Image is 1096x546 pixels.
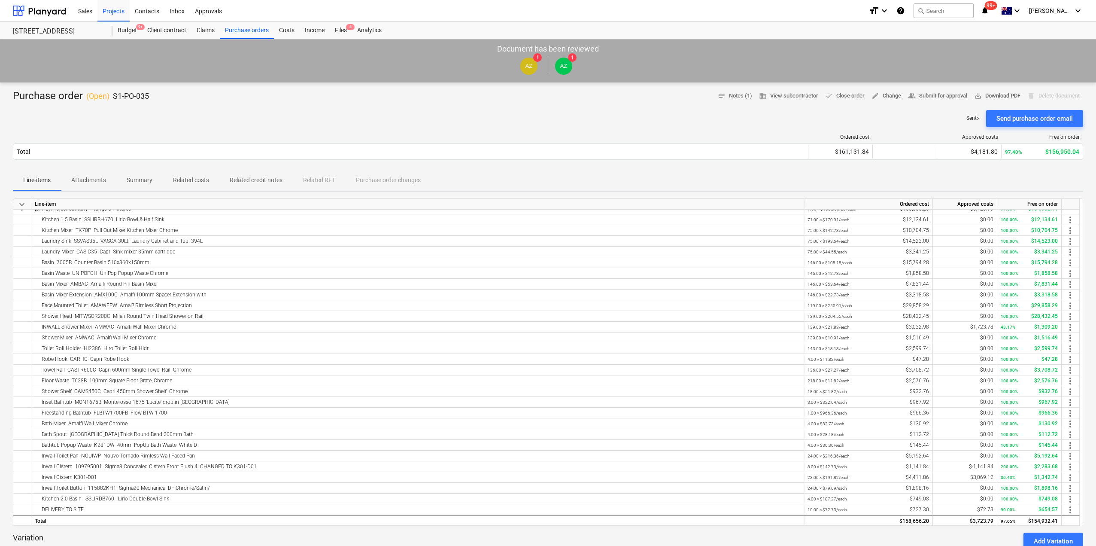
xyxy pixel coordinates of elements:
div: $112.72 [808,429,929,440]
span: more_vert [1065,311,1075,322]
small: 100.00% [1001,486,1018,491]
div: Floor Waste ­ T628B ­ 100mm Square Floor Grate, Chrome [35,375,800,386]
small: 4.00 × $28.18 / each [808,432,844,437]
div: Shower Head ­ MITWSOR200C ­ Milan Round Twin Head Shower on Rail [35,311,800,321]
div: $15,794.28 [1001,257,1058,268]
p: Related credit notes [230,176,282,185]
div: Freestanding Bathtub ­ FLBTW1700FB ­ Flow BTW 1700 [35,408,800,418]
div: $0.00 [936,257,993,268]
a: Income [300,22,330,39]
div: $14,523.00 [1001,236,1058,247]
small: 100.00% [1001,260,1018,265]
div: $161,131.84 [812,148,869,155]
small: 100.00% [1001,282,1018,287]
div: $145.44 [808,440,929,451]
i: format_size [869,6,879,16]
span: more_vert [1065,376,1075,386]
button: Submit for approval [905,89,971,103]
span: more_vert [1065,344,1075,354]
div: $72.73 [936,504,993,515]
a: Budget9+ [112,22,142,39]
small: 30.43% [1001,475,1015,480]
div: $0.00 [936,365,993,375]
small: 200.00% [1001,464,1018,469]
i: keyboard_arrow_down [1073,6,1083,16]
div: $0.00 [936,440,993,451]
div: Basin Waste ­ UNIPOPCH ­ Uni­Pop Pop­up Waste Chrome [35,268,800,278]
small: 119.00 × $250.91 / each [808,303,852,308]
button: Send purchase order email [986,110,1083,127]
i: notifications [981,6,989,16]
p: Sent : - [966,115,979,122]
small: 146.00 × $108.18 / each [808,260,852,265]
small: 97.65% [1001,207,1015,211]
div: Kitchen Mixer ­ TK70P ­ Pull Out Mixer Kitchen Mixer Chrome [35,225,800,235]
div: Line-item [31,199,804,210]
span: more_vert [1065,430,1075,440]
div: $1,858.58 [808,268,929,279]
div: Total [17,148,30,155]
div: Basin Mixer ­ AMBAC ­ Amalfi Round Pin Basin Mixer [35,279,800,289]
span: more_vert [1065,322,1075,332]
small: 18.00 × $51.82 / each [808,389,847,394]
small: 146.00 × $22.73 / each [808,293,850,297]
div: $966.36 [1001,408,1058,418]
div: $0.00 [936,300,993,311]
small: 100.00% [1001,346,1018,351]
small: 100.00% [1001,228,1018,233]
div: Purchase orders [220,22,274,39]
div: $145.44 [1001,440,1058,451]
div: $0.00 [936,408,993,418]
small: 100.00% [1001,389,1018,394]
small: 100.00% [1001,368,1018,372]
div: Purchase order [13,89,149,103]
small: 10.00 × $72.73 / each [808,507,847,512]
div: Bath Mixer ­ Amalfi Wall Mixer Chrome [35,418,800,429]
span: search [917,7,924,14]
span: people_alt [908,92,916,100]
span: more_vert [1065,226,1075,236]
span: Download PDF [974,91,1020,101]
small: 139.00 × $21.82 / each [808,325,850,329]
small: 24.00 × $216.36 / each [808,454,850,458]
span: 9+ [136,24,145,30]
div: $7,831.44 [1001,279,1058,290]
div: Total [31,515,804,525]
iframe: Chat Widget [1053,505,1096,546]
div: $1,723.78 [936,322,993,332]
div: $5,192.64 [808,451,929,461]
div: $28,432.45 [808,311,929,322]
small: 75.00 × $142.73 / each [808,228,850,233]
div: Approved costs [933,199,997,210]
div: Inwall Toilet Pan ­ NOUIWP ­ Nouvo Tornado Rimless Wall Faced Pan [35,451,800,461]
div: Free on order [1005,134,1080,140]
div: $2,599.74 [1001,343,1058,354]
div: $1,141.84 [808,461,929,472]
span: more_vert [1065,419,1075,429]
span: business [759,92,767,100]
a: Files4 [330,22,352,39]
a: Costs [274,22,300,39]
div: $1,516.49 [808,332,929,343]
div: $15,794.28 [808,257,929,268]
span: done [825,92,833,100]
small: 100.00% [1001,314,1018,319]
div: [STREET_ADDRESS] [13,27,102,36]
div: $932.76 [1001,386,1058,397]
a: Analytics [352,22,387,39]
p: Summary [127,176,152,185]
span: more_vert [1065,408,1075,418]
small: 136.00 × $27.27 / each [808,368,850,372]
div: $0.00 [936,386,993,397]
div: $47.28 [808,354,929,365]
small: 100.00% [1001,497,1018,501]
div: $14,523.00 [808,236,929,247]
span: View subcontractor [759,91,818,101]
div: $0.00 [936,268,993,279]
small: 100.00% [1001,303,1018,308]
i: keyboard_arrow_down [879,6,890,16]
div: $3,341.25 [808,247,929,257]
div: $29,858.29 [808,300,929,311]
